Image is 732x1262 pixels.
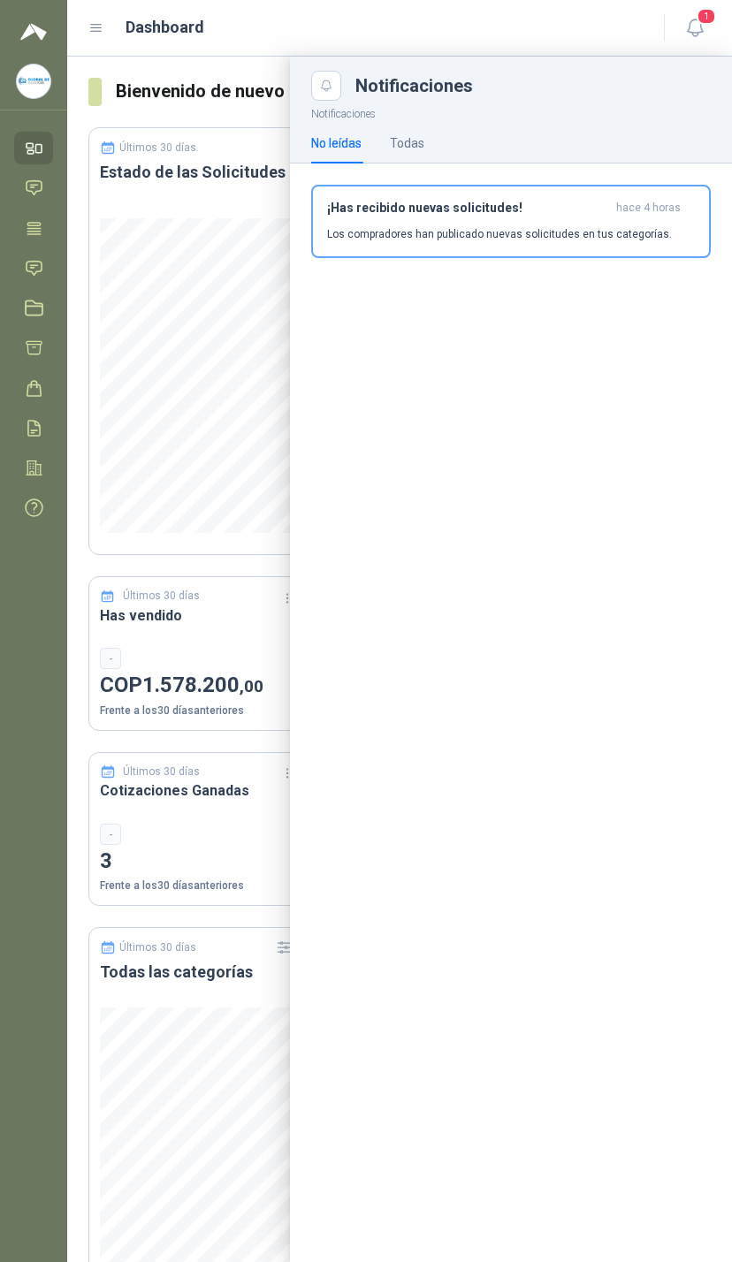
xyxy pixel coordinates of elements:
[126,15,204,40] h1: Dashboard
[616,201,681,216] span: hace 4 horas
[20,21,47,42] img: Logo peakr
[311,71,341,101] button: Close
[311,133,362,153] div: No leídas
[311,185,711,258] button: ¡Has recibido nuevas solicitudes!hace 4 horas Los compradores han publicado nuevas solicitudes en...
[290,101,732,123] p: Notificaciones
[679,12,711,44] button: 1
[17,65,50,98] img: Company Logo
[327,201,609,216] h3: ¡Has recibido nuevas solicitudes!
[327,226,672,242] p: Los compradores han publicado nuevas solicitudes en tus categorías.
[355,77,711,95] div: Notificaciones
[697,8,716,25] span: 1
[390,133,424,153] div: Todas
